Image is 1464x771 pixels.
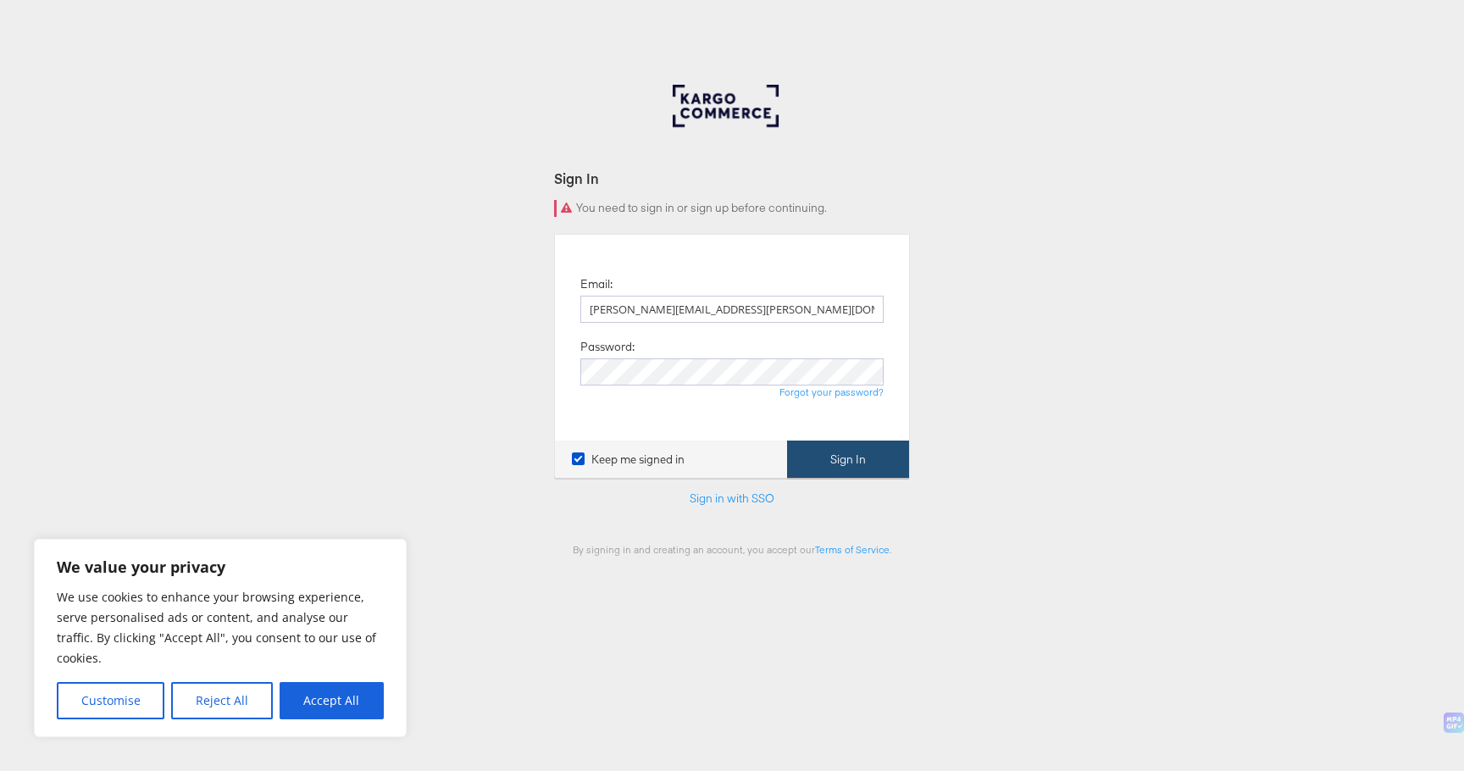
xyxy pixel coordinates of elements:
p: We use cookies to enhance your browsing experience, serve personalised ads or content, and analys... [57,587,384,668]
label: Password: [580,339,635,355]
div: We value your privacy [34,539,407,737]
button: Reject All [171,682,272,719]
button: Customise [57,682,164,719]
input: Email [580,296,884,323]
a: Terms of Service [815,543,890,556]
div: By signing in and creating an account, you accept our . [554,543,910,556]
label: Email: [580,276,613,292]
button: Sign In [787,441,909,479]
div: Sign In [554,169,910,188]
a: Forgot your password? [779,385,884,398]
div: You need to sign in or sign up before continuing. [554,200,910,217]
p: We value your privacy [57,557,384,577]
a: Sign in with SSO [690,491,774,506]
button: Accept All [280,682,384,719]
label: Keep me signed in [572,452,685,468]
